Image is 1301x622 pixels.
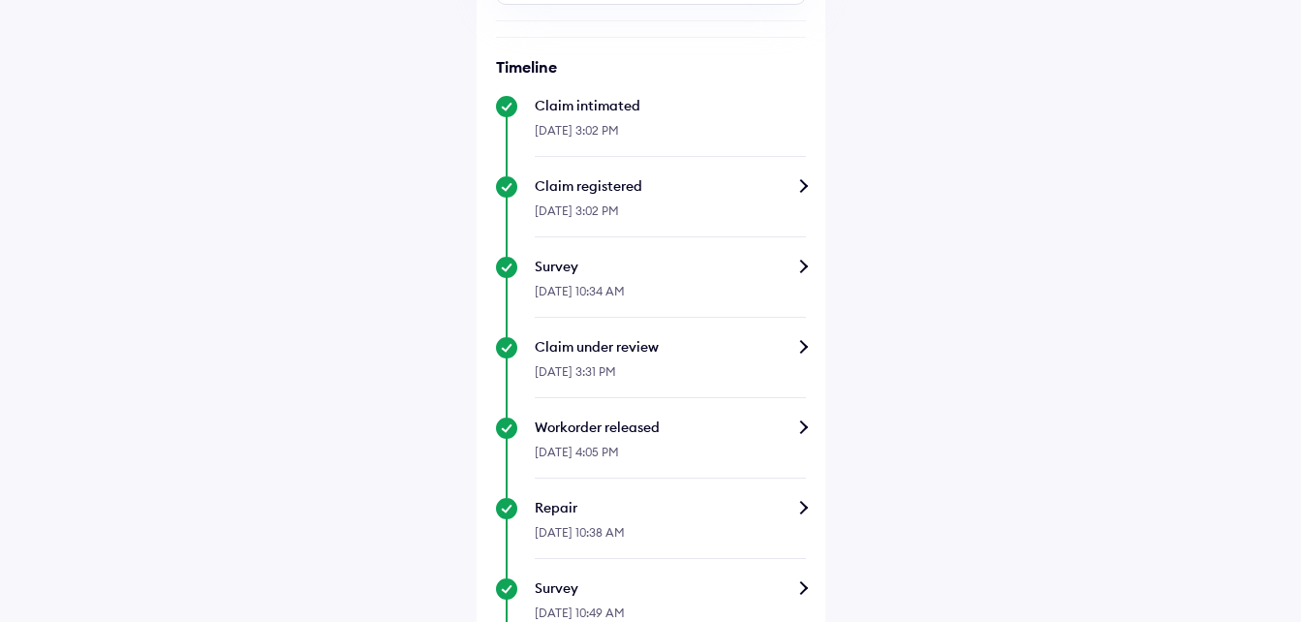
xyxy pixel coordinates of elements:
div: [DATE] 3:02 PM [535,196,806,237]
div: Workorder released [535,418,806,437]
div: [DATE] 10:34 AM [535,276,806,318]
div: Survey [535,578,806,598]
div: Survey [535,257,806,276]
div: [DATE] 4:05 PM [535,437,806,479]
h6: Timeline [496,57,806,77]
div: Claim under review [535,337,806,357]
div: [DATE] 10:38 AM [535,517,806,559]
div: Claim intimated [535,96,806,115]
div: [DATE] 3:31 PM [535,357,806,398]
div: [DATE] 3:02 PM [535,115,806,157]
div: Claim registered [535,176,806,196]
div: Repair [535,498,806,517]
